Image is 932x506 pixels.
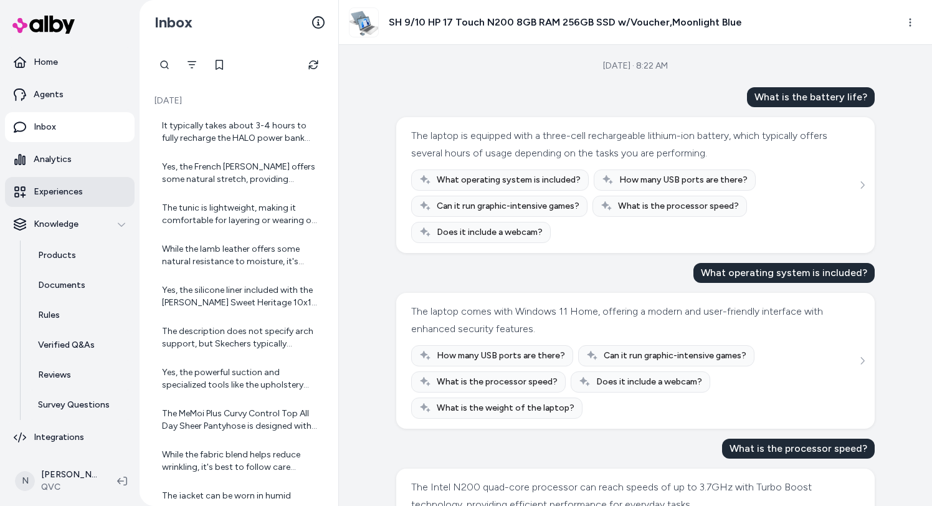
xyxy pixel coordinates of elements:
[596,376,702,388] span: Does it include a webcam?
[152,95,326,107] p: [DATE]
[301,52,326,77] button: Refresh
[855,353,870,368] button: See more
[162,325,318,350] div: The description does not specify arch support, but Skechers typically designs their footwear with...
[34,218,78,231] p: Knowledge
[162,449,318,474] div: While the fabric blend helps reduce wrinkling, it's best to follow care instructions to maintain ...
[618,200,739,212] span: What is the processor speed?
[162,202,318,227] div: The tunic is lightweight, making it comfortable for layering or wearing on its own.
[15,471,35,491] span: N
[437,376,558,388] span: What is the processor speed?
[26,300,135,330] a: Rules
[5,47,135,77] a: Home
[604,350,746,362] span: Can it run graphic-intensive games?
[152,400,326,440] a: The MeMoi Plus Curvy Control Top All Day Sheer Pantyhose is designed with a supportive control to...
[5,145,135,174] a: Analytics
[41,469,97,481] p: [PERSON_NAME]
[619,174,748,186] span: How many USB ports are there?
[162,284,318,309] div: Yes, the silicone liner included with the [PERSON_NAME] Sweet Heritage 10x15 Sheet Pan is reusabl...
[152,359,326,399] a: Yes, the powerful suction and specialized tools like the upholstery and crevice tools make it eff...
[152,112,326,152] a: It typically takes about 3-4 hours to fully recharge the HALO power bank using the built-in AC plug.
[855,178,870,193] button: See more
[34,153,72,166] p: Analytics
[34,88,64,101] p: Agents
[34,56,58,69] p: Home
[389,15,742,30] h3: SH 9/10 HP 17 Touch N200 8GB RAM 256GB SSD w/Voucher,Moonlight Blue
[437,402,574,414] span: What is the weight of the laptop?
[437,174,581,186] span: What operating system is included?
[411,303,857,338] div: The laptop comes with Windows 11 Home, offering a modern and user-friendly interface with enhance...
[693,263,875,283] div: What operating system is included?
[38,249,76,262] p: Products
[155,13,193,32] h2: Inbox
[34,186,83,198] p: Experiences
[38,339,95,351] p: Verified Q&As
[162,243,318,268] div: While the lamb leather offers some natural resistance to moisture, it's recommended to avoid heav...
[162,408,318,432] div: The MeMoi Plus Curvy Control Top All Day Sheer Pantyhose is designed with a supportive control to...
[26,241,135,270] a: Products
[722,439,875,459] div: What is the processor speed?
[152,236,326,275] a: While the lamb leather offers some natural resistance to moisture, it's recommended to avoid heav...
[38,279,85,292] p: Documents
[38,309,60,322] p: Rules
[162,366,318,391] div: Yes, the powerful suction and specialized tools like the upholstery and crevice tools make it eff...
[411,127,857,162] div: The laptop is equipped with a three-cell rechargeable lithium-ion battery, which typically offers...
[152,441,326,481] a: While the fabric blend helps reduce wrinkling, it's best to follow care instructions to maintain ...
[41,481,97,494] span: QVC
[152,318,326,358] a: The description does not specify arch support, but Skechers typically designs their footwear with...
[26,360,135,390] a: Reviews
[162,120,318,145] div: It typically takes about 3-4 hours to fully recharge the HALO power bank using the built-in AC plug.
[34,121,56,133] p: Inbox
[5,422,135,452] a: Integrations
[349,8,378,37] img: e329259_aiu.102
[5,209,135,239] button: Knowledge
[152,194,326,234] a: The tunic is lightweight, making it comfortable for layering or wearing on its own.
[34,431,84,444] p: Integrations
[7,461,107,501] button: N[PERSON_NAME]QVC
[747,87,875,107] div: What is the battery life?
[12,16,75,34] img: alby Logo
[179,52,204,77] button: Filter
[38,369,71,381] p: Reviews
[26,330,135,360] a: Verified Q&As
[603,60,668,72] div: [DATE] · 8:22 AM
[437,350,565,362] span: How many USB ports are there?
[38,399,110,411] p: Survey Questions
[26,390,135,420] a: Survey Questions
[152,153,326,193] a: Yes, the French [PERSON_NAME] offers some natural stretch, providing comfort and ease of movement.
[162,161,318,186] div: Yes, the French [PERSON_NAME] offers some natural stretch, providing comfort and ease of movement.
[26,270,135,300] a: Documents
[437,200,579,212] span: Can it run graphic-intensive games?
[5,112,135,142] a: Inbox
[5,80,135,110] a: Agents
[152,277,326,317] a: Yes, the silicone liner included with the [PERSON_NAME] Sweet Heritage 10x15 Sheet Pan is reusabl...
[437,226,543,239] span: Does it include a webcam?
[5,177,135,207] a: Experiences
